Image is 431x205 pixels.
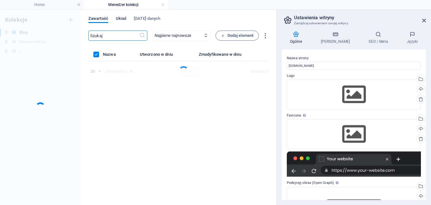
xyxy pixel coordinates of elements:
span: Dodaj element [221,32,253,39]
label: Logo [287,72,421,80]
h3: Zarządzaj ustawieniami swojej witryny [294,20,413,26]
label: Podejrzyj obraz (Open Graph) [287,179,421,187]
div: Wybierz pliki z menedżera plików, zdjęć stockowych lub prześlij plik(i) [287,80,421,109]
label: Favicona [287,112,421,119]
span: Zawartość [88,15,108,24]
label: Nazwa strony [287,54,421,62]
th: Nazwa [103,51,129,61]
span: [DATE] danych [134,15,160,24]
th: Utworzono w dniu [129,51,186,61]
h4: Ogólne [282,31,313,44]
h4: Języki [399,31,426,44]
h4: SEO / Meta [361,31,399,44]
h2: Ustawienia witryny [294,15,426,20]
div: Wybierz pliki z menedżera plików, zdjęć stockowych lub prześlij plik(i) [287,119,421,149]
button: Dodaj element [215,31,259,41]
input: Szukaj [88,31,139,41]
th: Zmodyfikowane w dniu [186,51,256,61]
span: Układ [116,15,126,24]
h4: [PERSON_NAME] [313,31,361,44]
table: items list [88,51,269,61]
input: Nazwa... [287,62,421,70]
h4: Menedżer kolekcji [84,1,168,8]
